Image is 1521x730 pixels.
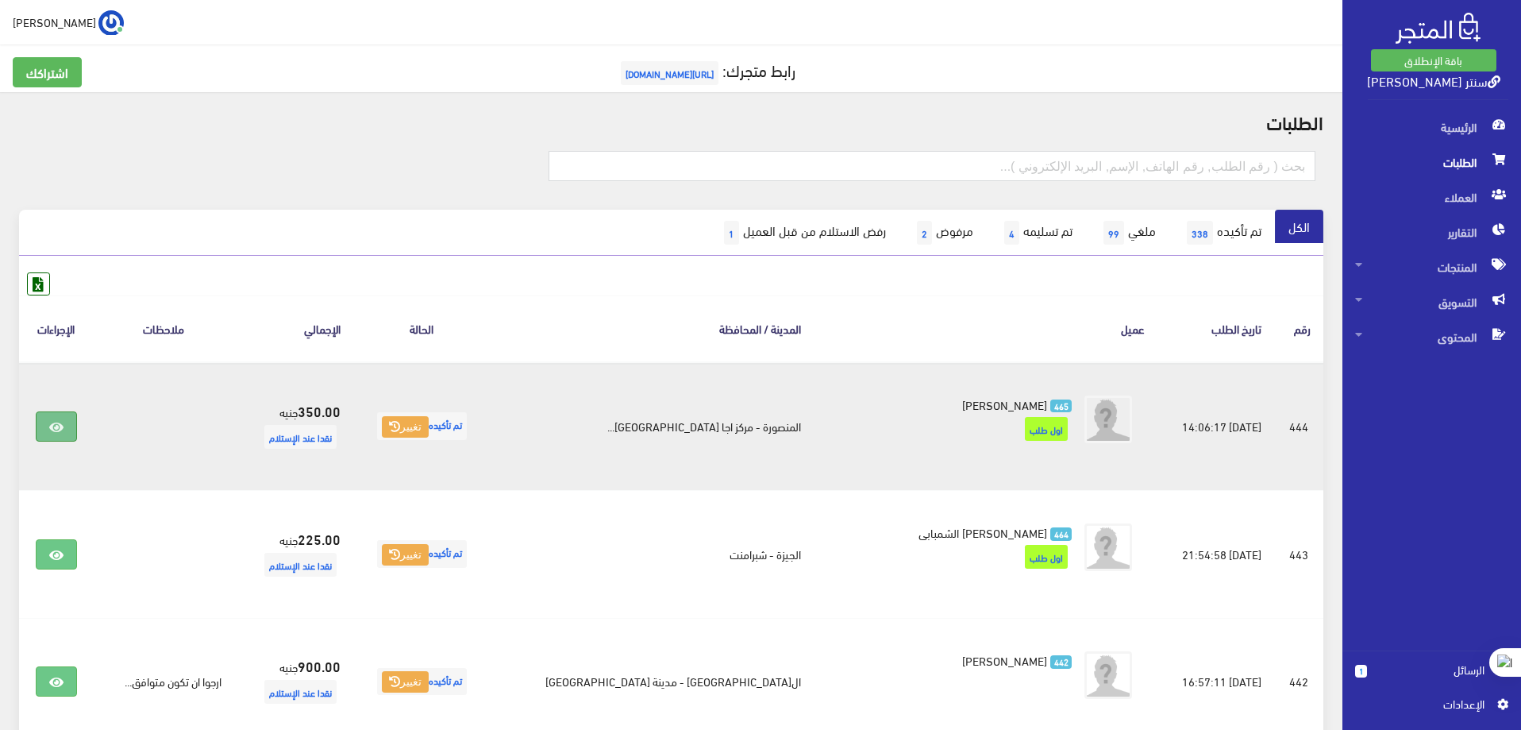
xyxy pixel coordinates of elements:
[1342,249,1521,284] a: المنتجات
[94,295,234,361] th: ملاحظات
[264,553,337,577] span: نقدا عند الإستلام
[1050,400,1072,413] span: 465
[98,10,124,36] img: ...
[1157,362,1274,491] td: [DATE] 14:06:17
[839,396,1072,413] a: 465 [PERSON_NAME]
[1355,145,1508,180] span: الطلبات
[234,362,353,491] td: جنيه
[1274,362,1323,491] td: 444
[1371,49,1496,71] a: باقة الإنطلاق
[1086,210,1169,256] a: ملغي99
[264,425,337,449] span: نقدا عند الإستلام
[19,621,79,682] iframe: Drift Widget Chat Controller
[1355,284,1508,319] span: التسويق
[264,680,337,704] span: نقدا عند الإستلام
[1274,295,1323,361] th: رقم
[839,651,1072,669] a: 442 [PERSON_NAME]
[382,416,429,438] button: تغيير
[234,295,353,361] th: اﻹجمالي
[490,490,814,618] td: الجيزة - شبرامنت
[13,57,82,87] a: اشتراكك
[1342,180,1521,214] a: العملاء
[1050,527,1072,541] span: 464
[490,362,814,491] td: المنصورة - مركز اجا [GEOGRAPHIC_DATA]...
[1187,221,1213,245] span: 338
[1396,13,1481,44] img: .
[962,649,1047,671] span: [PERSON_NAME]
[1355,661,1508,695] a: 1 الرسائل
[918,521,1047,543] span: [PERSON_NAME] الشمبابي
[1355,665,1367,678] span: 1
[1342,319,1521,354] a: المحتوى
[13,10,124,35] a: ... [PERSON_NAME]
[987,210,1086,256] a: تم تسليمه4
[1157,490,1274,618] td: [DATE] 21:54:58
[1274,490,1323,618] td: 443
[1084,396,1132,443] img: avatar.png
[917,221,932,245] span: 2
[1275,210,1323,243] a: الكل
[1084,651,1132,699] img: avatar.png
[382,544,429,566] button: تغيير
[1355,695,1508,720] a: اﻹعدادات
[1355,319,1508,354] span: المحتوى
[13,12,96,32] span: [PERSON_NAME]
[1050,655,1072,669] span: 442
[19,295,94,361] th: الإجراءات
[1004,221,1019,245] span: 4
[1380,661,1484,678] span: الرسائل
[899,210,987,256] a: مرفوض2
[1084,523,1132,571] img: avatar.png
[1355,249,1508,284] span: المنتجات
[298,528,341,549] strong: 225.00
[19,111,1323,132] h2: الطلبات
[621,61,718,85] span: [URL][DOMAIN_NAME]
[1355,110,1508,145] span: الرئيسية
[1103,221,1124,245] span: 99
[1342,145,1521,180] a: الطلبات
[724,221,739,245] span: 1
[298,655,341,676] strong: 900.00
[1342,110,1521,145] a: الرئيسية
[234,490,353,618] td: جنيه
[1025,545,1068,569] span: اول طلب
[707,210,899,256] a: رفض الاستلام من قبل العميل1
[1157,295,1274,361] th: تاريخ الطلب
[839,523,1072,541] a: 464 [PERSON_NAME] الشمبابي
[353,295,491,361] th: الحالة
[1367,69,1500,92] a: سنتر [PERSON_NAME]
[617,55,795,84] a: رابط متجرك:[URL][DOMAIN_NAME]
[298,400,341,421] strong: 350.00
[377,668,467,696] span: تم تأكيده
[1355,180,1508,214] span: العملاء
[377,412,467,440] span: تم تأكيده
[1025,417,1068,441] span: اول طلب
[382,671,429,693] button: تغيير
[1368,695,1484,713] span: اﻹعدادات
[1342,214,1521,249] a: التقارير
[1169,210,1275,256] a: تم تأكيده338
[377,540,467,568] span: تم تأكيده
[549,151,1316,181] input: بحث ( رقم الطلب, رقم الهاتف, الإسم, البريد اﻹلكتروني )...
[1355,214,1508,249] span: التقارير
[490,295,814,361] th: المدينة / المحافظة
[962,393,1047,415] span: [PERSON_NAME]
[814,295,1157,361] th: عميل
